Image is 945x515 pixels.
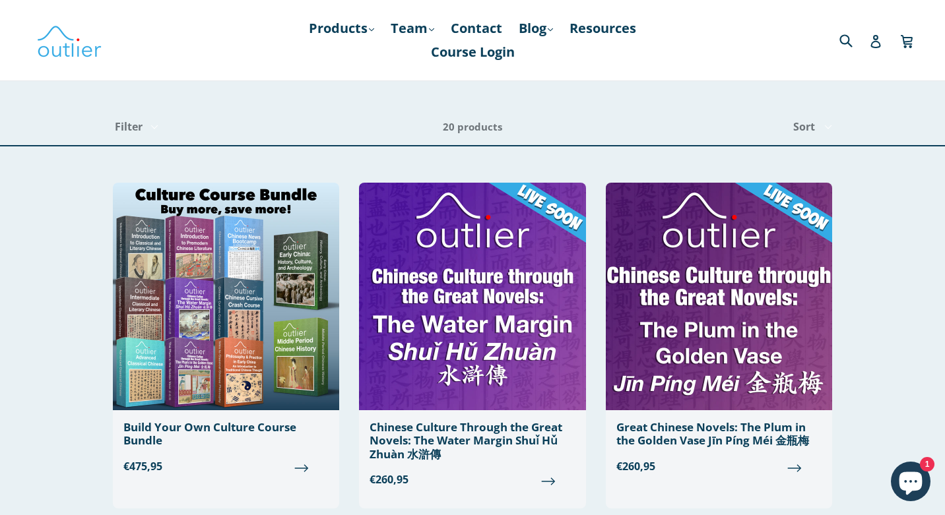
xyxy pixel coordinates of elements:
div: Build Your Own Culture Course Bundle [123,421,329,448]
img: Chinese Culture Through the Great Novels: The Water Margin Shuǐ Hǔ Zhuàn 水滸傳 [359,183,585,410]
input: Search [836,26,872,53]
div: Great Chinese Novels: The Plum in the Golden Vase Jīn Píng Méi 金瓶梅 [616,421,822,448]
span: €475,95 [123,458,329,474]
a: Products [302,16,381,40]
span: €260,95 [370,471,575,487]
a: Contact [444,16,509,40]
a: Build Your Own Culture Course Bundle €475,95 [113,183,339,485]
span: 20 products [443,120,502,133]
img: Outlier Linguistics [36,21,102,59]
img: Great Chinese Novels: The Plum in the Golden Vase Jīn Píng Méi 金瓶梅 [606,183,832,410]
img: Build Your Own Culture Course Bundle [113,183,339,410]
a: Blog [512,16,560,40]
a: Great Chinese Novels: The Plum in the Golden Vase Jīn Píng Méi 金瓶梅 €260,95 [606,183,832,485]
inbox-online-store-chat: Shopify online store chat [887,462,934,504]
a: Team [384,16,441,40]
a: Course Login [424,40,521,64]
a: Resources [563,16,643,40]
a: Chinese Culture Through the Great Novels: The Water Margin Shuǐ Hǔ Zhuàn 水滸傳 €260,95 [359,183,585,498]
span: €260,95 [616,458,822,474]
div: Chinese Culture Through the Great Novels: The Water Margin Shuǐ Hǔ Zhuàn 水滸傳 [370,421,575,461]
